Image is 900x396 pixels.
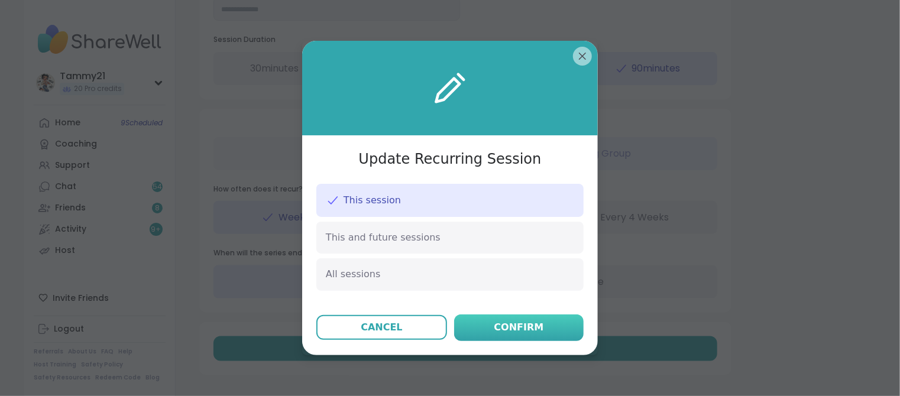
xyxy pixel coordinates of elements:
[344,194,401,207] span: This session
[361,320,402,335] div: Cancel
[494,320,544,335] div: Confirm
[454,314,584,341] button: Confirm
[359,150,542,170] h3: Update Recurring Session
[326,231,441,244] span: This and future sessions
[326,268,380,281] span: All sessions
[316,315,447,340] button: Cancel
